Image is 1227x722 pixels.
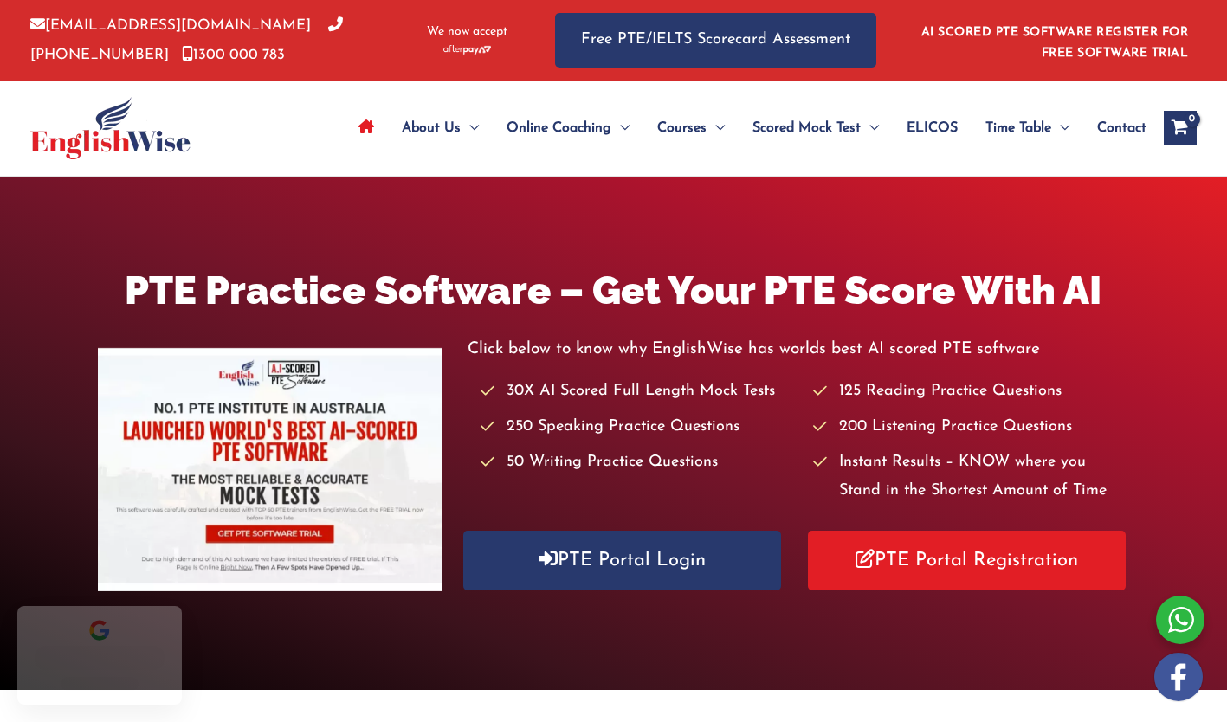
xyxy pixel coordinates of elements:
span: About Us [402,98,461,158]
span: ELICOS [907,98,958,158]
a: [EMAIL_ADDRESS][DOMAIN_NAME] [30,18,311,33]
a: CoursesMenu Toggle [643,98,739,158]
a: Scored Mock TestMenu Toggle [739,98,893,158]
img: cropped-ew-logo [30,97,191,159]
span: Scored Mock Test [752,98,861,158]
li: 125 Reading Practice Questions [813,377,1129,406]
span: Menu Toggle [611,98,630,158]
span: Menu Toggle [861,98,879,158]
li: 200 Listening Practice Questions [813,413,1129,442]
span: Menu Toggle [461,98,479,158]
img: pte-institute-main [98,348,442,591]
span: Online Coaching [507,98,611,158]
span: Time Table [985,98,1051,158]
span: Contact [1097,98,1146,158]
a: PTE Portal Login [463,531,780,590]
a: Online CoachingMenu Toggle [493,98,643,158]
a: View Shopping Cart, empty [1164,111,1197,145]
li: 250 Speaking Practice Questions [481,413,797,442]
a: [PHONE_NUMBER] [30,18,343,61]
a: Free PTE/IELTS Scorecard Assessment [555,13,876,68]
span: Menu Toggle [1051,98,1069,158]
a: PTE Portal Registration [808,531,1125,590]
span: Menu Toggle [707,98,725,158]
a: AI SCORED PTE SOFTWARE REGISTER FOR FREE SOFTWARE TRIAL [921,26,1189,60]
nav: Site Navigation: Main Menu [345,98,1146,158]
img: white-facebook.png [1154,653,1203,701]
a: 1300 000 783 [182,48,285,62]
img: Afterpay-Logo [443,45,491,55]
h1: PTE Practice Software – Get Your PTE Score With AI [98,263,1128,318]
a: Time TableMenu Toggle [972,98,1083,158]
aside: Header Widget 1 [911,12,1197,68]
a: ELICOS [893,98,972,158]
span: We now accept [427,23,507,41]
p: Click below to know why EnglishWise has worlds best AI scored PTE software [468,335,1129,364]
li: 30X AI Scored Full Length Mock Tests [481,377,797,406]
li: Instant Results – KNOW where you Stand in the Shortest Amount of Time [813,448,1129,506]
span: Courses [657,98,707,158]
a: Contact [1083,98,1146,158]
li: 50 Writing Practice Questions [481,448,797,477]
a: About UsMenu Toggle [388,98,493,158]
